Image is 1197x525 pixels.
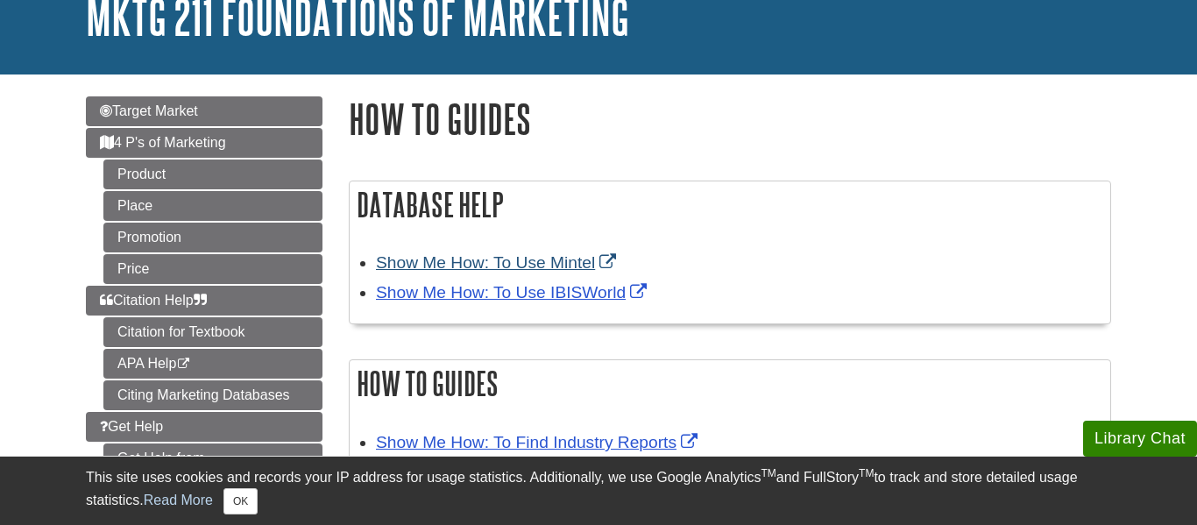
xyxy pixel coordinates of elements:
a: Promotion [103,223,322,252]
a: Citing Marketing Databases [103,380,322,410]
span: 4 P's of Marketing [100,135,226,150]
sup: TM [761,467,776,479]
sup: TM [859,467,874,479]
a: Place [103,191,322,221]
span: Citation Help [100,293,207,308]
h2: How To Guides [350,360,1110,407]
a: Get Help from [PERSON_NAME] [103,443,322,494]
button: Close [223,488,258,514]
a: 4 P's of Marketing [86,128,322,158]
div: This site uses cookies and records your IP address for usage statistics. Additionally, we use Goo... [86,467,1111,514]
a: Citation for Textbook [103,317,322,347]
button: Library Chat [1083,421,1197,457]
h1: How To Guides [349,96,1111,141]
h2: Database Help [350,181,1110,228]
a: Read More [144,493,213,507]
a: Link opens in new window [376,283,651,302]
a: Link opens in new window [376,433,702,451]
span: Get Help [100,419,163,434]
a: Citation Help [86,286,322,316]
a: Price [103,254,322,284]
a: Get Help [86,412,322,442]
a: APA Help [103,349,322,379]
a: Link opens in new window [376,253,620,272]
a: Product [103,160,322,189]
i: This link opens in a new window [176,358,191,370]
span: Target Market [100,103,198,118]
a: Target Market [86,96,322,126]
